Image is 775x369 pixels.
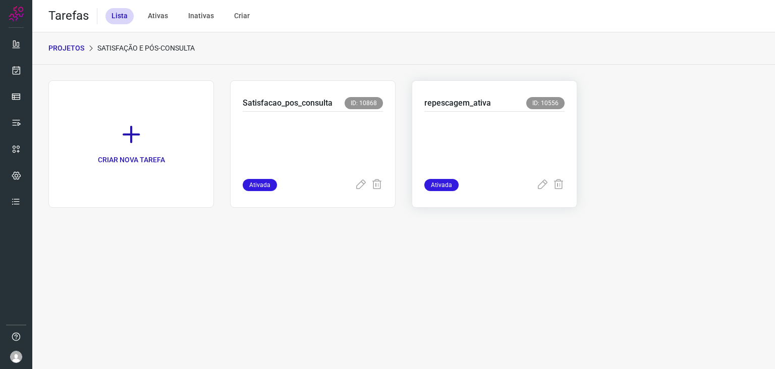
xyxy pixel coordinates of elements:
[10,351,22,363] img: avatar-user-boy.jpg
[424,97,491,109] p: repescagem_ativa
[105,8,134,24] div: Lista
[182,8,220,24] div: Inativas
[97,43,195,54] p: Satisfação e Pós-Consulta
[9,6,24,21] img: Logo
[424,179,459,191] span: Ativada
[48,43,84,54] p: PROJETOS
[228,8,256,24] div: Criar
[98,155,165,165] p: CRIAR NOVA TAREFA
[243,179,277,191] span: Ativada
[345,97,383,109] span: ID: 10868
[243,97,333,109] p: Satisfacao_pos_consulta
[142,8,174,24] div: Ativas
[48,9,89,23] h2: Tarefas
[526,97,565,109] span: ID: 10556
[48,80,214,208] a: CRIAR NOVA TAREFA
